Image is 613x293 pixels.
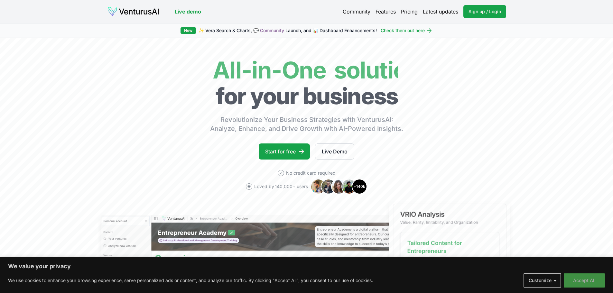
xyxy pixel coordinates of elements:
p: We use cookies to enhance your browsing experience, serve personalized ads or content, and analyz... [8,277,373,284]
img: logo [107,6,159,17]
span: Sign up / Login [469,8,501,15]
a: Community [343,8,370,15]
a: Check them out here [381,27,432,34]
a: Pricing [401,8,418,15]
div: New [181,27,196,34]
a: Live Demo [315,143,354,160]
img: Avatar 3 [331,179,347,194]
a: Sign up / Login [463,5,506,18]
img: Avatar 4 [341,179,357,194]
a: Live demo [175,8,201,15]
p: We value your privacy [8,262,605,270]
img: Avatar 1 [311,179,326,194]
img: Avatar 2 [321,179,336,194]
a: Latest updates [423,8,458,15]
a: Start for free [259,143,310,160]
button: Customize [524,273,561,288]
button: Accept All [564,273,605,288]
a: Community [260,28,284,33]
a: Features [376,8,396,15]
span: ✨ Vera Search & Charts, 💬 Launch, and 📊 Dashboard Enhancements! [199,27,377,34]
